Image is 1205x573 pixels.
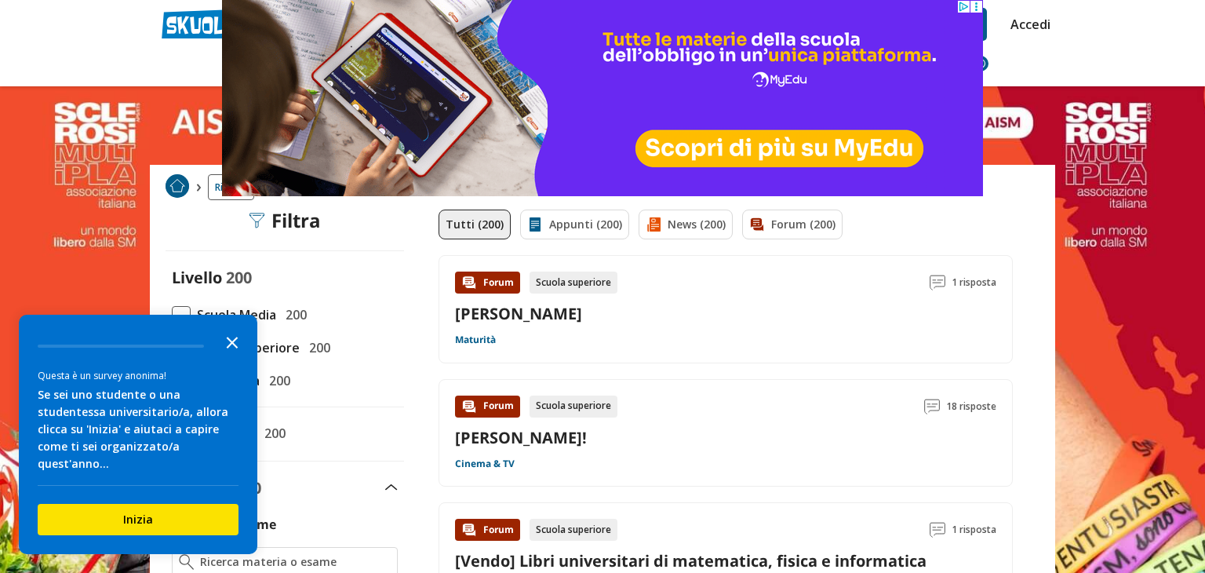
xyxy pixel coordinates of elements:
img: Forum contenuto [461,275,477,290]
div: Forum [455,272,520,294]
a: Accedi [1010,8,1043,41]
a: Tutti (200) [439,210,511,239]
a: News (200) [639,210,733,239]
img: Commenti lettura [930,275,945,290]
input: Ricerca materia o esame [200,554,391,570]
div: Scuola superiore [530,396,617,418]
img: Home [166,174,189,198]
img: Forum contenuto [461,399,477,414]
div: Forum [455,519,520,541]
label: Livello [172,267,222,288]
button: Inizia [38,504,238,535]
img: Commenti lettura [930,522,945,538]
span: 18 risposte [946,396,996,418]
span: 1 risposta [952,519,996,541]
div: Questa è un survey anonima! [38,368,238,383]
span: 200 [263,370,290,391]
a: Appunti (200) [520,210,629,239]
span: 200 [279,305,307,325]
a: [PERSON_NAME] [455,303,582,324]
span: 200 [226,267,252,288]
button: Close the survey [217,326,248,357]
div: Scuola superiore [530,272,617,294]
div: Scuola superiore [530,519,617,541]
div: Forum [455,396,520,418]
a: [Vendo] Libri universitari di matematica, fisica e informatica [455,550,927,571]
img: Appunti filtro contenuto [527,217,543,232]
img: Forum filtro contenuto [749,217,765,232]
span: Scuola Media [191,305,276,325]
div: Filtra [249,210,321,232]
div: Se sei uno studente o una studentessa universitario/a, allora clicca su 'Inizia' e aiutaci a capi... [38,386,238,473]
div: Survey [19,315,257,554]
img: Apri e chiudi sezione [385,484,398,491]
a: [PERSON_NAME]! [455,427,587,448]
img: Filtra filtri mobile [249,213,265,228]
img: Ricerca materia o esame [179,554,194,570]
a: Maturità [455,334,496,346]
span: 1 risposta [952,272,996,294]
a: Cinema & TV [455,458,515,470]
img: News filtro contenuto [646,217,661,232]
span: 200 [303,338,330,358]
a: Home [166,174,189,200]
span: 200 [258,423,286,443]
img: Commenti lettura [924,399,940,414]
img: Forum contenuto [461,522,477,538]
a: Ricerca [208,174,254,200]
a: Forum (200) [742,210,843,239]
